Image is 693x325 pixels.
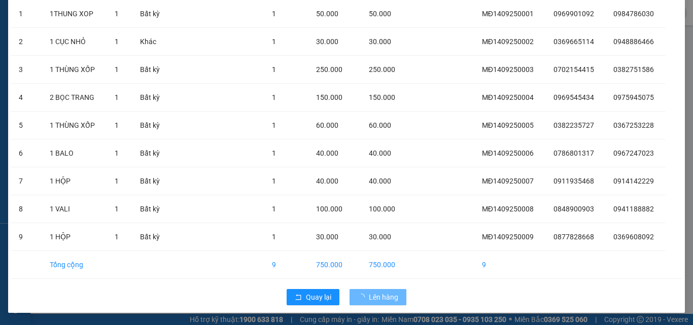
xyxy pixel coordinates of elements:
[11,223,42,251] td: 9
[553,149,594,157] span: 0786801317
[9,9,80,33] div: Bến xe Miền Đông
[613,10,654,18] span: 0984786030
[613,205,654,213] span: 0941188882
[115,65,119,74] span: 1
[350,289,406,305] button: Lên hàng
[11,56,42,84] td: 3
[42,28,107,56] td: 1 CỤC NHỎ
[613,177,654,185] span: 0914142229
[9,10,24,20] span: Gửi:
[132,195,170,223] td: Bất kỳ
[42,84,107,112] td: 2 BỌC TRANG
[369,121,391,129] span: 60.000
[132,112,170,139] td: Bất kỳ
[553,10,594,18] span: 0969901092
[613,93,654,101] span: 0975945075
[482,177,534,185] span: MĐ1409250007
[132,139,170,167] td: Bất kỳ
[272,93,276,101] span: 1
[11,112,42,139] td: 5
[8,54,23,65] span: CR :
[9,71,158,84] div: Tên hàng: 1 HỘP ( : 1 )
[11,195,42,223] td: 8
[316,177,338,185] span: 40.000
[316,38,338,46] span: 30.000
[308,251,361,279] td: 750.000
[42,195,107,223] td: 1 VALI
[369,177,391,185] span: 40.000
[361,251,406,279] td: 750.000
[272,121,276,129] span: 1
[272,233,276,241] span: 1
[369,292,398,303] span: Lên hàng
[316,10,338,18] span: 50.000
[115,121,119,129] span: 1
[316,93,342,101] span: 150.000
[272,177,276,185] span: 1
[316,121,338,129] span: 60.000
[474,251,545,279] td: 9
[482,233,534,241] span: MĐ1409250009
[132,84,170,112] td: Bất kỳ
[553,93,594,101] span: 0969545434
[272,205,276,213] span: 1
[553,121,594,129] span: 0382235727
[613,233,654,241] span: 0369608092
[613,121,654,129] span: 0367253228
[316,149,338,157] span: 40.000
[132,223,170,251] td: Bất kỳ
[132,28,170,56] td: Khác
[369,65,395,74] span: 250.000
[42,167,107,195] td: 1 HỘP
[482,205,534,213] span: MĐ1409250008
[272,149,276,157] span: 1
[272,10,276,18] span: 1
[369,38,391,46] span: 30.000
[9,33,80,47] div: 0877828668
[287,289,339,305] button: rollbackQuay lại
[613,65,654,74] span: 0382751586
[8,53,81,65] div: 30.000
[482,38,534,46] span: MĐ1409250002
[42,139,107,167] td: 1 BALO
[553,177,594,185] span: 0911935468
[369,149,391,157] span: 40.000
[482,10,534,18] span: MĐ1409250001
[369,205,395,213] span: 100.000
[613,149,654,157] span: 0967247023
[115,38,119,46] span: 1
[272,38,276,46] span: 1
[102,70,116,85] span: SL
[11,167,42,195] td: 7
[132,56,170,84] td: Bất kỳ
[306,292,331,303] span: Quay lại
[482,121,534,129] span: MĐ1409250005
[264,251,308,279] td: 9
[553,38,594,46] span: 0369665114
[87,33,158,47] div: 0369608092
[115,10,119,18] span: 1
[613,38,654,46] span: 0948886466
[295,294,302,302] span: rollback
[316,65,342,74] span: 250.000
[11,28,42,56] td: 2
[115,177,119,185] span: 1
[369,10,391,18] span: 50.000
[316,205,342,213] span: 100.000
[42,223,107,251] td: 1 HỘP
[553,205,594,213] span: 0848900903
[115,93,119,101] span: 1
[87,9,158,33] div: VP Đắk Lắk
[482,65,534,74] span: MĐ1409250003
[482,93,534,101] span: MĐ1409250004
[115,233,119,241] span: 1
[369,93,395,101] span: 150.000
[11,139,42,167] td: 6
[132,167,170,195] td: Bất kỳ
[553,233,594,241] span: 0877828668
[87,10,111,20] span: Nhận:
[369,233,391,241] span: 30.000
[115,205,119,213] span: 1
[42,251,107,279] td: Tổng cộng
[553,65,594,74] span: 0702154415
